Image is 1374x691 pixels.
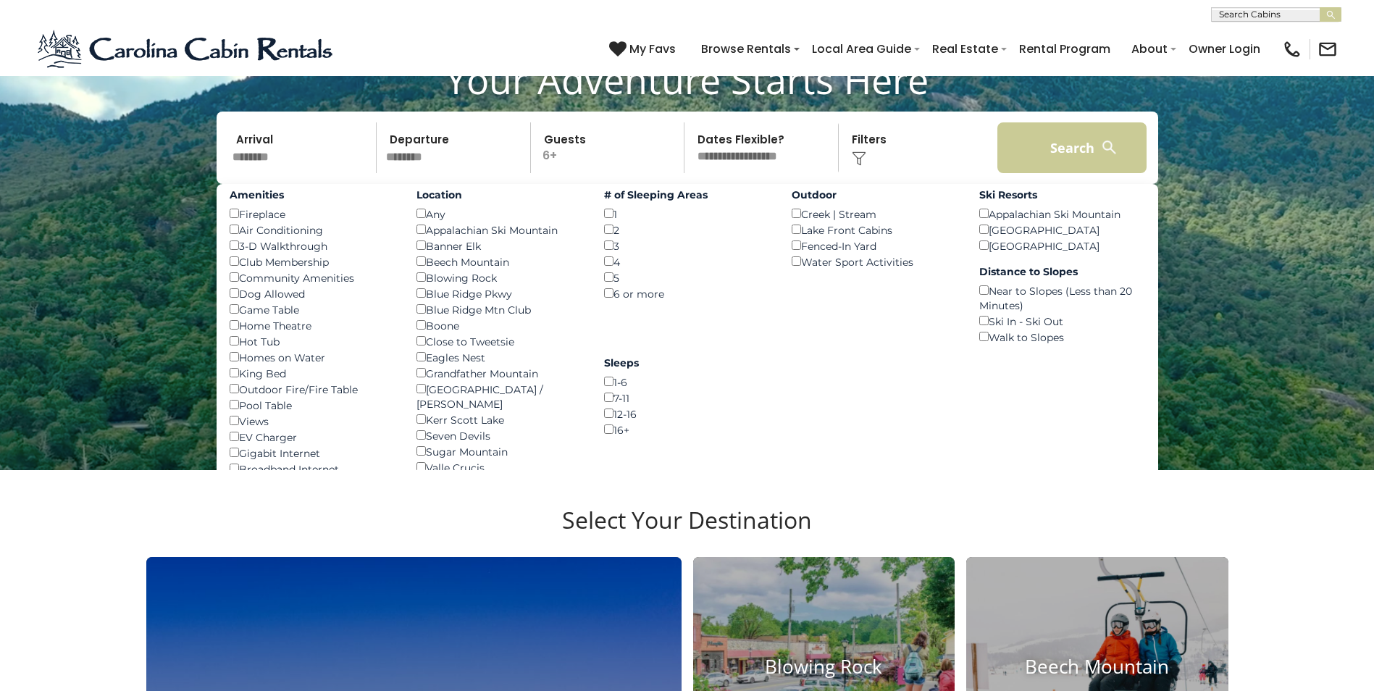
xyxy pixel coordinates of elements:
[230,238,395,254] div: 3-D Walkthrough
[792,206,958,222] div: Creek | Stream
[230,429,395,445] div: EV Charger
[416,443,582,459] div: Sugar Mountain
[230,333,395,349] div: Hot Tub
[230,365,395,381] div: King Bed
[604,406,770,422] div: 12-16
[997,122,1147,173] button: Search
[230,445,395,461] div: Gigabit Internet
[230,206,395,222] div: Fireplace
[416,188,582,202] label: Location
[604,188,770,202] label: # of Sleeping Areas
[535,122,684,173] p: 6+
[230,461,395,477] div: Broadband Internet
[230,301,395,317] div: Game Table
[230,413,395,429] div: Views
[230,254,395,269] div: Club Membership
[805,36,918,62] a: Local Area Guide
[852,151,866,166] img: filter--v1.png
[604,238,770,254] div: 3
[693,656,955,679] h4: Blowing Rock
[416,222,582,238] div: Appalachian Ski Mountain
[416,333,582,349] div: Close to Tweetsie
[416,317,582,333] div: Boone
[629,40,676,58] span: My Favs
[230,285,395,301] div: Dog Allowed
[979,282,1145,313] div: Near to Slopes (Less than 20 Minutes)
[792,254,958,269] div: Water Sport Activities
[230,397,395,413] div: Pool Table
[11,57,1363,102] h1: Your Adventure Starts Here
[609,40,679,59] a: My Favs
[1282,39,1302,59] img: phone-regular-black.png
[144,506,1231,557] h3: Select Your Destination
[416,427,582,443] div: Seven Devils
[604,269,770,285] div: 5
[416,254,582,269] div: Beech Mountain
[1100,138,1118,156] img: search-regular-white.png
[1318,39,1338,59] img: mail-regular-black.png
[416,365,582,381] div: Grandfather Mountain
[979,206,1145,222] div: Appalachian Ski Mountain
[1181,36,1268,62] a: Owner Login
[979,222,1145,238] div: [GEOGRAPHIC_DATA]
[230,269,395,285] div: Community Amenities
[416,269,582,285] div: Blowing Rock
[604,285,770,301] div: 6 or more
[792,188,958,202] label: Outdoor
[979,313,1145,329] div: Ski In - Ski Out
[979,264,1145,279] label: Distance to Slopes
[1124,36,1175,62] a: About
[604,422,770,437] div: 16+
[604,206,770,222] div: 1
[230,349,395,365] div: Homes on Water
[416,459,582,475] div: Valle Crucis
[694,36,798,62] a: Browse Rentals
[604,254,770,269] div: 4
[230,222,395,238] div: Air Conditioning
[416,206,582,222] div: Any
[604,374,770,390] div: 1-6
[604,356,770,370] label: Sleeps
[792,222,958,238] div: Lake Front Cabins
[416,238,582,254] div: Banner Elk
[979,188,1145,202] label: Ski Resorts
[416,301,582,317] div: Blue Ridge Mtn Club
[925,36,1005,62] a: Real Estate
[1012,36,1118,62] a: Rental Program
[36,28,337,71] img: Blue-2.png
[416,285,582,301] div: Blue Ridge Pkwy
[966,656,1228,679] h4: Beech Mountain
[792,238,958,254] div: Fenced-In Yard
[979,238,1145,254] div: [GEOGRAPHIC_DATA]
[416,349,582,365] div: Eagles Nest
[230,317,395,333] div: Home Theatre
[230,188,395,202] label: Amenities
[416,381,582,411] div: [GEOGRAPHIC_DATA] / [PERSON_NAME]
[230,381,395,397] div: Outdoor Fire/Fire Table
[604,222,770,238] div: 2
[416,411,582,427] div: Kerr Scott Lake
[979,329,1145,345] div: Walk to Slopes
[604,390,770,406] div: 7-11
